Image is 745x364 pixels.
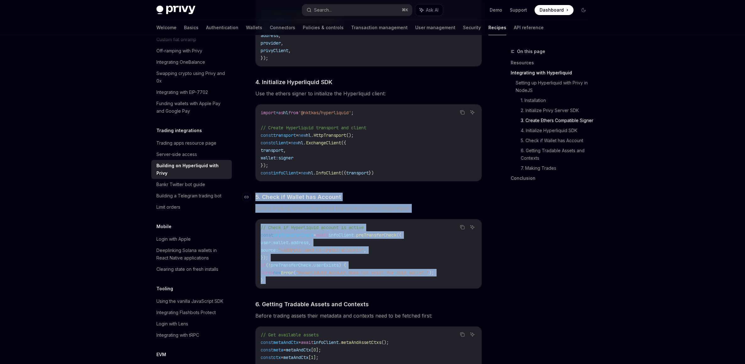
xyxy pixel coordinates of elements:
span: (); [381,340,389,345]
div: Using the vanilla JavaScript SDK [156,297,223,305]
span: meta [273,347,283,353]
span: InfoClient [316,170,341,176]
div: Search... [314,6,332,14]
span: "<address-used-to-credit-account>" [278,247,364,253]
span: , [281,40,283,46]
div: Trading apps resource page [156,139,216,147]
span: ({ [341,140,346,146]
a: Dashboard [535,5,574,15]
div: Integrating with EIP-7702 [156,88,208,96]
span: const [261,340,273,345]
a: 4. Initialize Hyperliquid SDK [521,126,594,136]
span: , [364,247,366,253]
span: metaAndAssetCtxs [341,340,381,345]
span: Error [281,270,293,276]
div: Funding wallets with Apple Pay and Google Pay [156,100,228,115]
a: 7. Making Trades [521,163,594,173]
span: }) [369,170,374,176]
span: }); [261,163,268,168]
span: new [301,170,308,176]
a: Integrating with Hyperliquid [511,68,594,78]
a: Deeplinking Solana wallets in React Native applications [151,245,232,264]
span: 4. Initialize Hyperliquid SDK [255,78,332,86]
span: (); [346,132,354,138]
a: Transaction management [351,20,408,35]
a: User management [415,20,455,35]
span: preTransferCheck [273,232,313,238]
span: if [261,262,266,268]
span: // Check if Hyperliquid account is active [261,225,364,230]
span: 0 [313,347,316,353]
span: } [261,277,263,283]
div: Limit orders [156,203,180,211]
a: Bankr Twitter bot guide [151,179,232,190]
h5: Trading integrations [156,127,202,134]
span: const [261,232,273,238]
span: = [298,170,301,176]
span: 5. Check if Wallet has Account [255,193,341,201]
span: ; [351,110,354,115]
a: Basics [184,20,198,35]
span: Ask AI [426,7,438,13]
a: 5. Check if Wallet has Account [521,136,594,146]
div: Deeplinking Solana wallets in React Native applications [156,247,228,262]
span: signer [278,155,293,161]
span: transport [273,132,296,138]
div: Swapping crypto using Privy and 0x [156,70,228,85]
span: HttpTransport [313,132,346,138]
a: Setting up Hyperliquid with Privy in NodeJS [516,78,594,95]
span: ctx [273,355,281,360]
a: Connectors [270,20,295,35]
span: Before trading, ensure the wallet has an account on Hyperliquid: [255,204,482,213]
div: Clearing state on fresh installs [156,265,218,273]
a: Conclusion [511,173,594,183]
span: 1 [311,355,313,360]
span: , [278,33,281,38]
a: Integrating with tRPC [151,329,232,341]
span: hl [308,170,313,176]
span: new [291,140,298,146]
span: client [273,140,288,146]
a: Authentication [206,20,238,35]
span: metaAndCtx [286,347,311,353]
span: transport [261,147,283,153]
span: metaAndCtx [283,355,308,360]
div: Off-ramping with Privy [156,47,202,55]
button: Ask AI [468,330,476,339]
span: await [316,232,329,238]
span: = [283,347,286,353]
span: Before trading assets their metadata and contexts need to be fetched first: [255,311,482,320]
span: ⌘ K [402,8,408,13]
div: Bankr Twitter bot guide [156,181,205,188]
span: // Get available assets [261,332,318,338]
a: Funding wallets with Apple Pay and Google Pay [151,98,232,117]
span: infoClient [273,170,298,176]
button: Ask AI [468,108,476,116]
span: ({ [396,232,401,238]
span: ) { [339,262,346,268]
div: Integrating OneBalance [156,58,205,66]
span: preTransferCheck [356,232,396,238]
span: provider [261,40,281,46]
span: }); [261,55,268,61]
a: 6. Getting Tradable Assets and Contexts [521,146,594,163]
span: }); [261,255,268,260]
span: ]; [316,347,321,353]
span: await [301,340,313,345]
span: On this page [517,48,545,55]
h5: Tooling [156,285,173,292]
span: userExists [313,262,339,268]
span: ( [293,270,296,276]
button: Copy the contents from the code block [458,108,466,116]
a: Trading apps resource page [151,137,232,149]
span: source: [261,247,278,253]
span: transport [346,170,369,176]
a: Welcome [156,20,177,35]
span: hl [306,132,311,138]
span: [ [311,347,313,353]
a: Limit orders [151,201,232,213]
a: Clearing state on fresh installs [151,264,232,275]
span: import [261,110,276,115]
a: API reference [514,20,544,35]
button: Ask AI [415,4,443,16]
